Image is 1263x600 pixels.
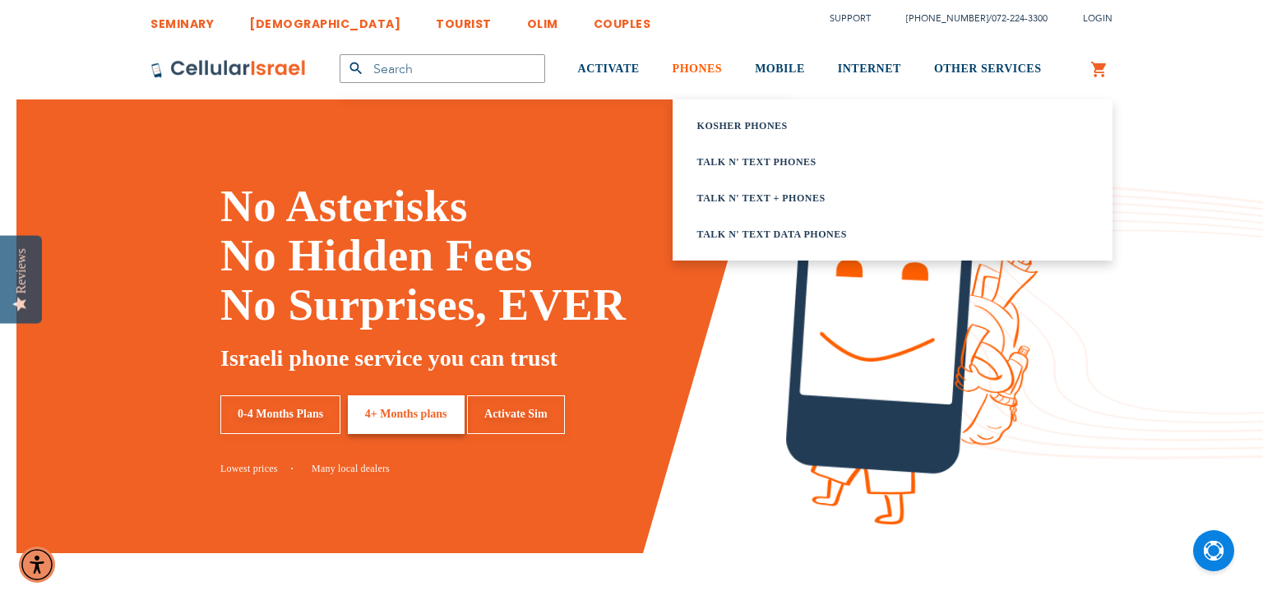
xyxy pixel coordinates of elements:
a: TOURIST [436,4,492,35]
img: Cellular Israel Logo [150,59,307,79]
span: INTERNET [838,62,901,75]
a: Talk n' Text + Phones [697,190,1047,206]
a: Talk n' Text Data Phones [697,226,1047,242]
span: ACTIVATE [578,62,640,75]
a: OTHER SERVICES [934,39,1042,100]
a: Many local dealers [312,463,390,474]
span: MOBILE [755,62,805,75]
a: 0-4 Months Plans [220,395,340,434]
a: ACTIVATE [578,39,640,100]
a: 4+ Months plans [348,395,465,434]
div: Reviews [14,248,29,293]
a: Activate Sim [467,395,565,434]
li: / [890,7,1048,30]
span: OTHER SERVICES [934,62,1042,75]
a: INTERNET [838,39,901,100]
a: SEMINARY [150,4,214,35]
a: [PHONE_NUMBER] [906,12,988,25]
div: Accessibility Menu [19,547,55,583]
a: 072-224-3300 [992,12,1048,25]
input: Search [340,54,545,83]
a: [DEMOGRAPHIC_DATA] [249,4,400,35]
a: Kosher Phones [697,118,1047,134]
a: Talk n' Text Phones [697,154,1047,170]
a: Lowest prices [220,463,293,474]
a: MOBILE [755,39,805,100]
h5: Israeli phone service you can trust [220,342,761,375]
h1: No Asterisks No Hidden Fees No Surprises, EVER [220,182,761,330]
a: OLIM [527,4,558,35]
a: Support [830,12,871,25]
span: Login [1083,12,1113,25]
span: PHONES [673,62,723,75]
a: COUPLES [594,4,651,35]
a: PHONES [673,39,723,100]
